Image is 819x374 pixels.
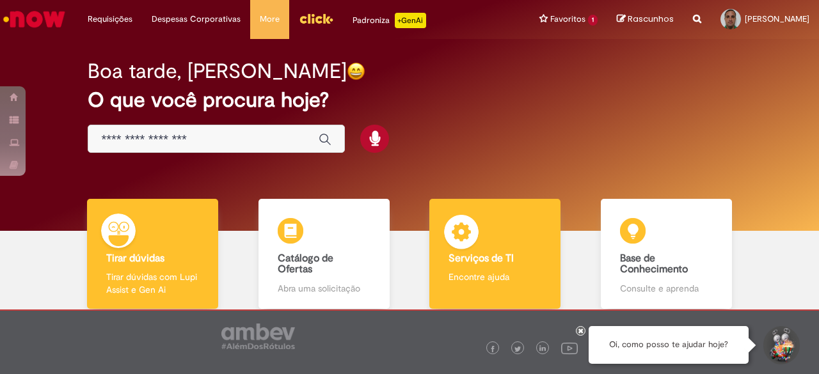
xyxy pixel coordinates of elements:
span: 1 [588,15,598,26]
img: logo_footer_linkedin.png [539,345,546,353]
span: Despesas Corporativas [152,13,241,26]
p: Tirar dúvidas com Lupi Assist e Gen Ai [106,270,199,296]
p: +GenAi [395,13,426,28]
img: logo_footer_facebook.png [489,346,496,352]
a: Catálogo de Ofertas Abra uma solicitação [239,199,410,309]
img: logo_footer_twitter.png [514,346,521,352]
b: Tirar dúvidas [106,252,164,265]
h2: O que você procura hoje? [88,89,731,111]
img: ServiceNow [1,6,67,32]
h2: Boa tarde, [PERSON_NAME] [88,60,347,82]
a: Rascunhos [617,13,674,26]
a: Serviços de TI Encontre ajuda [409,199,581,309]
span: Rascunhos [628,13,674,25]
img: happy-face.png [347,62,365,81]
img: logo_footer_ambev_rotulo_gray.png [221,323,295,349]
a: Tirar dúvidas Tirar dúvidas com Lupi Assist e Gen Ai [67,199,239,309]
p: Consulte e aprenda [620,282,713,295]
a: Base de Conhecimento Consulte e aprenda [581,199,752,309]
img: logo_footer_youtube.png [561,339,578,356]
span: More [260,13,280,26]
span: [PERSON_NAME] [745,13,809,24]
b: Base de Conhecimento [620,252,688,276]
p: Abra uma solicitação [278,282,370,295]
b: Serviços de TI [449,252,514,265]
span: Requisições [88,13,132,26]
div: Padroniza [353,13,426,28]
div: Oi, como posso te ajudar hoje? [589,326,749,364]
b: Catálogo de Ofertas [278,252,333,276]
button: Iniciar Conversa de Suporte [761,326,800,364]
span: Favoritos [550,13,585,26]
p: Encontre ajuda [449,270,541,283]
img: click_logo_yellow_360x200.png [299,9,333,28]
